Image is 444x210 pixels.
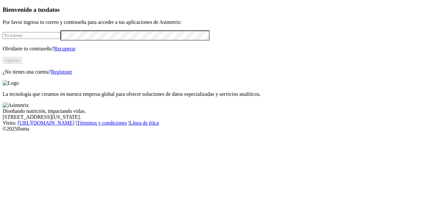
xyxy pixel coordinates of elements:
div: Visita : | | [3,120,441,126]
p: La tecnología que creamos en nuestra empresa global para ofrecer soluciones de datos especializad... [3,91,441,97]
a: Regístrate [51,69,72,75]
h3: Bienvenido a tus [3,6,441,13]
div: [STREET_ADDRESS][US_STATE]. [3,114,441,120]
div: Diseñando nutrición, impactando vidas. [3,108,441,114]
a: Línea de ética [129,120,159,126]
p: Olvidaste tu contraseña? [3,46,441,52]
a: Términos y condiciones [77,120,127,126]
input: Tu correo [3,32,60,39]
a: [URL][DOMAIN_NAME] [18,120,75,126]
img: Asimetrix [3,102,29,108]
a: Recuperar [54,46,76,51]
img: Logo [3,80,19,86]
span: datos [46,6,60,13]
p: Por favor ingresa tu correo y contraseña para acceder a tus aplicaciones de Asimetrix: [3,19,441,25]
button: Ingresa [3,57,22,64]
p: ¿No tienes una cuenta? [3,69,441,75]
div: © 2025 Iluma [3,126,441,132]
